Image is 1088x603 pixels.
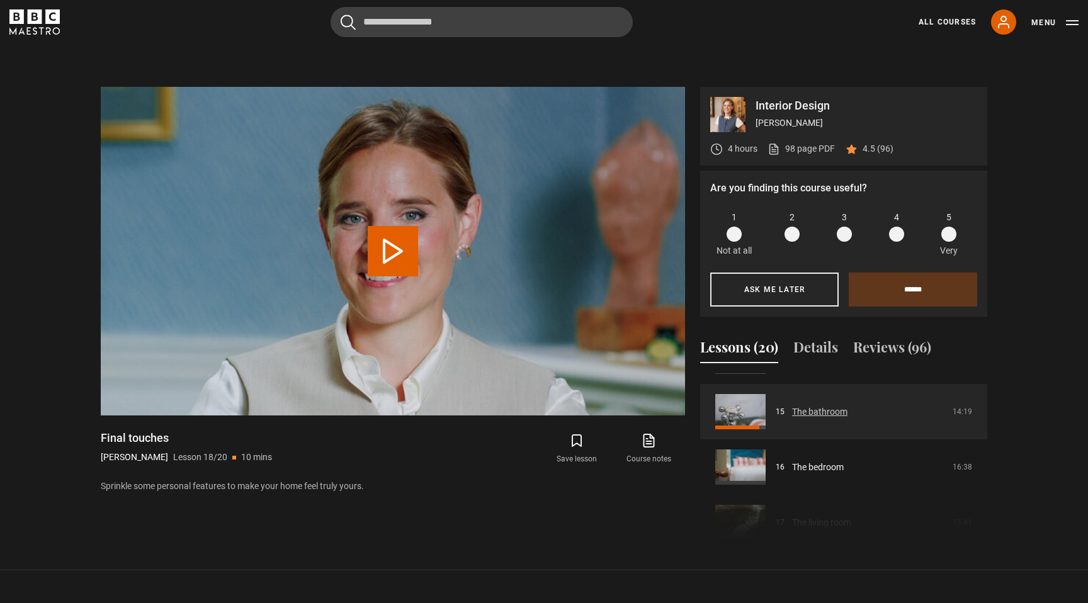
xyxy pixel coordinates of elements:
span: 3 [842,211,847,224]
p: Are you finding this course useful? [710,181,977,196]
button: Submit the search query [341,14,356,30]
input: Search [331,7,633,37]
a: The bathroom [792,405,847,419]
svg: BBC Maestro [9,9,60,35]
button: Toggle navigation [1031,16,1079,29]
span: 2 [790,211,795,224]
button: Reviews (96) [853,337,931,363]
a: The bedroom [792,461,844,474]
p: Interior Design [756,100,977,111]
p: Very [936,244,961,257]
p: Sprinkle some personal features to make your home feel truly yours. [101,480,685,493]
p: [PERSON_NAME] [756,116,977,130]
p: 4.5 (96) [863,142,893,155]
span: 4 [894,211,899,224]
video-js: Video Player [101,87,685,415]
span: 5 [946,211,951,224]
a: All Courses [919,16,976,28]
p: [PERSON_NAME] [101,451,168,464]
a: 98 page PDF [768,142,835,155]
a: Course notes [613,431,685,467]
h1: Final touches [101,431,272,446]
button: Lessons (20) [700,337,778,363]
span: 1 [732,211,737,224]
p: 4 hours [728,142,757,155]
button: Details [793,337,838,363]
button: Save lesson [541,431,613,467]
button: Play Lesson Final touches [368,226,418,276]
p: Lesson 18/20 [173,451,227,464]
button: Ask me later [710,273,839,307]
p: 10 mins [241,451,272,464]
p: Not at all [717,244,752,257]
